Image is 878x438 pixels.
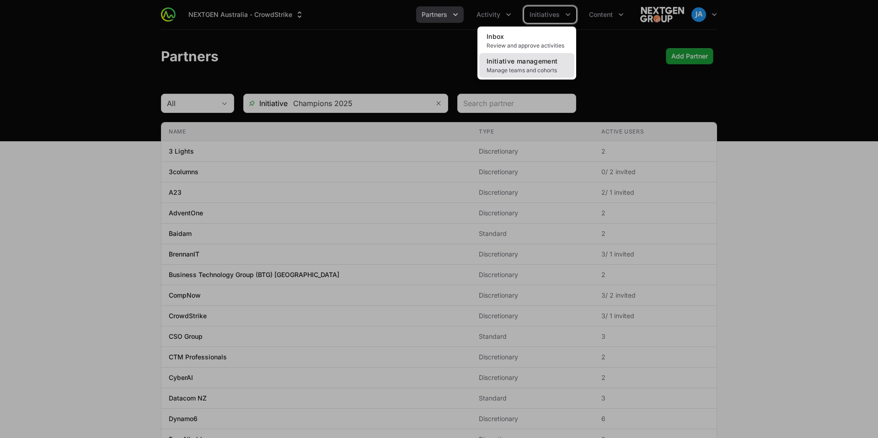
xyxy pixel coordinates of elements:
div: Initiatives menu [524,6,576,23]
a: InboxReview and approve activities [479,28,574,53]
div: Main navigation [176,6,629,23]
span: Review and approve activities [487,42,567,49]
span: Manage teams and cohorts [487,67,567,74]
a: Initiative managementManage teams and cohorts [479,53,574,78]
span: Inbox [487,32,504,40]
span: Initiative management [487,57,557,65]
